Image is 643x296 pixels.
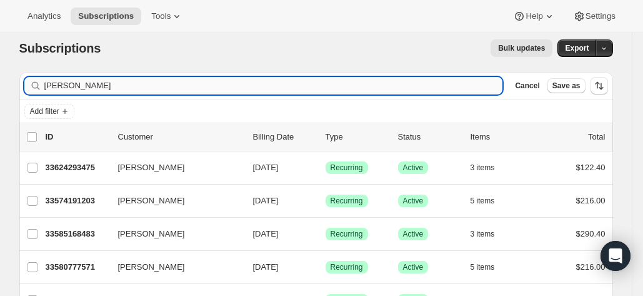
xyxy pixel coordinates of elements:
[552,81,581,91] span: Save as
[118,161,185,174] span: [PERSON_NAME]
[71,8,141,25] button: Subscriptions
[253,229,279,238] span: [DATE]
[588,131,605,143] p: Total
[471,262,495,272] span: 5 items
[111,191,236,211] button: [PERSON_NAME]
[471,229,495,239] span: 3 items
[557,39,596,57] button: Export
[331,229,363,239] span: Recurring
[20,8,68,25] button: Analytics
[46,159,606,176] div: 33624293475[PERSON_NAME][DATE]SuccessRecurringSuccessActive3 items$122.40
[515,81,539,91] span: Cancel
[46,131,606,143] div: IDCustomerBilling DateTypeStatusItemsTotal
[253,196,279,205] span: [DATE]
[118,131,243,143] p: Customer
[491,39,552,57] button: Bulk updates
[46,131,108,143] p: ID
[111,224,236,244] button: [PERSON_NAME]
[586,11,616,21] span: Settings
[576,229,606,238] span: $290.40
[576,163,606,172] span: $122.40
[27,11,61,21] span: Analytics
[526,11,542,21] span: Help
[46,225,606,243] div: 33585168483[PERSON_NAME][DATE]SuccessRecurringSuccessActive3 items$290.40
[151,11,171,21] span: Tools
[111,158,236,178] button: [PERSON_NAME]
[118,261,185,273] span: [PERSON_NAME]
[471,163,495,173] span: 3 items
[403,229,424,239] span: Active
[601,241,631,271] div: Open Intercom Messenger
[547,78,586,93] button: Save as
[46,192,606,210] div: 33574191203[PERSON_NAME][DATE]SuccessRecurringSuccessActive5 items$216.00
[498,43,545,53] span: Bulk updates
[471,258,509,276] button: 5 items
[331,196,363,206] span: Recurring
[118,228,185,240] span: [PERSON_NAME]
[576,262,606,272] span: $216.00
[331,262,363,272] span: Recurring
[30,106,59,116] span: Add filter
[576,196,606,205] span: $216.00
[471,196,495,206] span: 5 items
[78,11,134,21] span: Subscriptions
[565,43,589,53] span: Export
[506,8,562,25] button: Help
[118,195,185,207] span: [PERSON_NAME]
[46,161,108,174] p: 33624293475
[331,163,363,173] span: Recurring
[24,104,74,119] button: Add filter
[253,131,316,143] p: Billing Date
[591,77,608,94] button: Sort the results
[253,262,279,272] span: [DATE]
[403,262,424,272] span: Active
[398,131,461,143] p: Status
[111,257,236,277] button: [PERSON_NAME]
[46,228,108,240] p: 33585168483
[46,195,108,207] p: 33574191203
[566,8,623,25] button: Settings
[510,78,544,93] button: Cancel
[471,192,509,210] button: 5 items
[19,41,101,55] span: Subscriptions
[46,258,606,276] div: 33580777571[PERSON_NAME][DATE]SuccessRecurringSuccessActive5 items$216.00
[403,163,424,173] span: Active
[471,225,509,243] button: 3 items
[471,131,533,143] div: Items
[403,196,424,206] span: Active
[326,131,388,143] div: Type
[44,77,503,94] input: Filter subscribers
[144,8,191,25] button: Tools
[46,261,108,273] p: 33580777571
[471,159,509,176] button: 3 items
[253,163,279,172] span: [DATE]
